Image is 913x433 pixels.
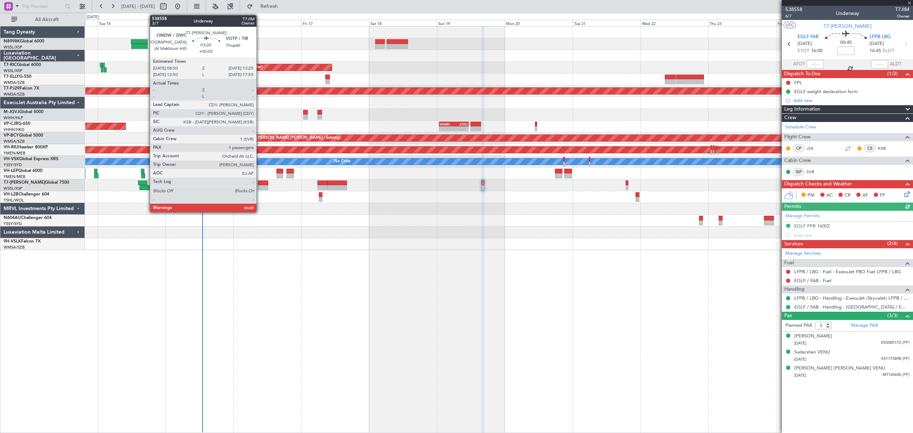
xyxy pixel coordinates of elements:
[794,277,831,284] a: EGLF / FAB - Fuel
[890,61,902,68] span: ALDT
[437,20,505,26] div: Sun 19
[785,13,802,19] span: 6/7
[862,192,868,199] span: AF
[784,70,820,78] span: Dispatch To-Dos
[806,169,822,175] a: SVR
[4,122,30,126] a: VP-CJRG-650
[233,20,301,26] div: Thu 16
[174,133,341,143] div: Planned Maint [GEOGRAPHIC_DATA] (Sultan [PERSON_NAME] [PERSON_NAME] - Subang)
[794,357,806,362] span: [DATE]
[254,4,284,9] span: Refresh
[794,80,802,86] div: FPL
[98,20,165,26] div: Tue 14
[179,62,262,73] div: Planned Maint [GEOGRAPHIC_DATA] (Seletar)
[797,47,809,55] span: ETOT
[869,34,891,41] span: LFPB LBG
[4,169,18,173] span: VH-LEP
[887,312,898,319] span: (3/3)
[4,245,25,250] a: WMSA/SZB
[4,110,19,114] span: M-JGVJ
[4,127,25,132] a: VHHH/HKG
[887,70,898,77] span: (1/2)
[4,110,44,114] a: M-JGVJGlobal 5000
[4,180,45,185] span: T7-[PERSON_NAME]
[869,40,884,47] span: [DATE]
[840,39,852,46] span: 00:45
[794,97,909,103] div: Add new
[4,157,58,161] a: VH-VSKGlobal Express XRS
[776,20,844,26] div: Fri 24
[784,157,811,165] span: Cabin Crew
[8,14,77,25] button: All Aircraft
[826,192,833,199] span: AC
[883,372,909,378] span: MT160640 (PP)
[4,86,39,91] a: T7-PJ29Falcon 7X
[807,192,815,199] span: PM
[797,40,812,47] span: [DATE]
[784,114,796,122] span: Crew
[4,80,25,85] a: WMSA/SZB
[845,192,851,199] span: CR
[794,341,806,346] span: [DATE]
[785,250,821,257] a: Manage Services
[794,88,858,95] div: EGLF weight declaration form
[784,105,820,113] span: Leg Information
[4,86,20,91] span: T7-PJ29
[793,168,805,176] div: ISP
[4,180,69,185] a: T7-[PERSON_NAME]Global 7500
[794,304,909,310] a: EGLF / FAB - Handling - [GEOGRAPHIC_DATA] / EGLF / FAB
[4,139,25,144] a: WMSA/SZB
[4,45,22,50] a: WSSL/XSP
[784,133,811,141] span: Flight Crew
[440,122,454,126] div: VHHH
[883,47,894,55] span: ELDT
[708,20,776,26] div: Thu 23
[785,6,802,13] span: 538558
[4,145,48,149] a: VH-RIUHawker 800XP
[4,239,21,244] span: 9H-VSLK
[19,17,75,22] span: All Aircraft
[301,20,369,26] div: Fri 17
[811,47,822,55] span: 16:00
[794,295,909,301] a: LFPB / LBG - Handling - ExecuJet (Skyvalet) LFPB / LBG
[165,20,233,26] div: Wed 15
[784,240,803,248] span: Services
[784,22,796,28] button: UTC
[4,92,25,97] a: WMSA/SZB
[881,356,909,362] span: K5177589B (PP)
[4,186,22,191] a: WSSL/XSP
[794,349,830,356] div: Sudarshan VENU
[334,156,351,167] div: No Crew
[22,1,63,12] input: Trip Number
[4,216,52,220] a: N604AUChallenger 604
[4,75,19,79] span: T7-ELLY
[806,145,822,152] a: JSK
[4,192,49,197] a: VH-L2BChallenger 604
[4,63,41,67] a: T7-RICGlobal 6000
[440,127,454,131] div: -
[864,144,876,152] div: CS
[4,169,42,173] a: VH-LEPGlobal 6000
[641,20,708,26] div: Wed 22
[87,14,99,20] div: [DATE]
[887,240,898,247] span: (2/4)
[895,13,909,19] span: Owner
[895,6,909,13] span: T7JIM
[4,174,25,179] a: YMEN/MEB
[836,10,859,17] div: Underway
[793,61,805,68] span: ATOT
[505,20,572,26] div: Mon 20
[454,127,468,131] div: -
[794,365,885,372] div: [PERSON_NAME] [PERSON_NAME] VENU
[4,157,19,161] span: VH-VSK
[4,192,19,197] span: VH-L2B
[793,144,805,152] div: CP
[4,68,22,73] a: WSSL/XSP
[784,180,852,188] span: Dispatch Checks and Weather
[878,145,894,152] a: KSB
[4,133,19,138] span: VP-BCY
[369,20,437,26] div: Sat 18
[794,373,806,378] span: [DATE]
[785,124,816,131] a: Schedule Crew
[784,312,792,320] span: Pax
